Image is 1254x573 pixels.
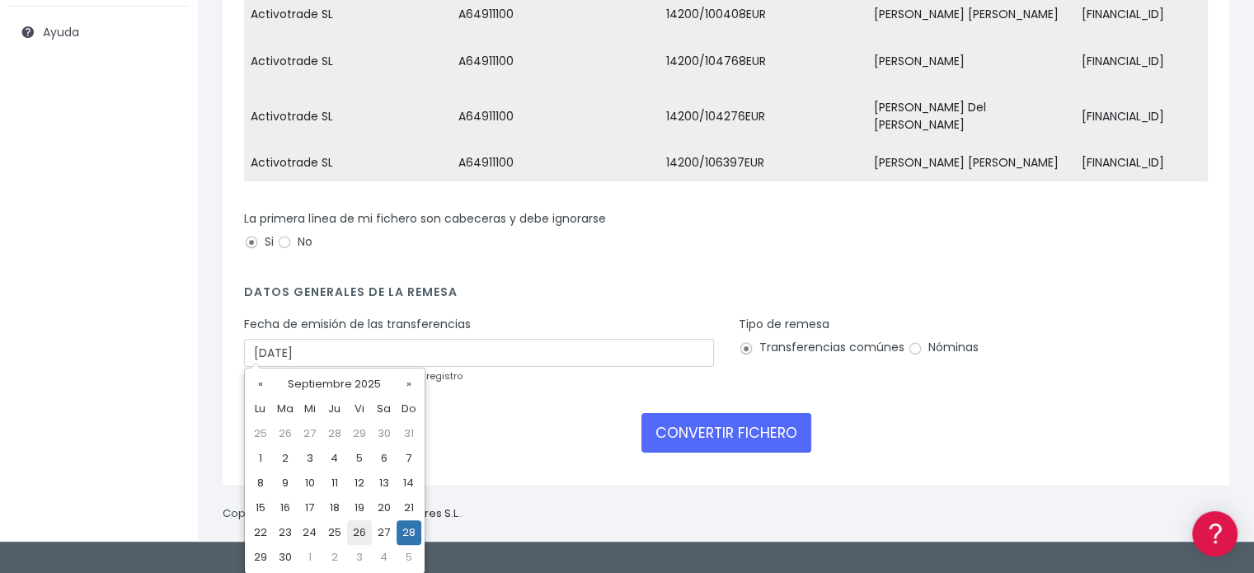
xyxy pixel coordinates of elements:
td: 27 [372,520,397,545]
label: No [277,233,312,251]
td: 4 [372,545,397,570]
td: 26 [347,520,372,545]
a: Videotutoriales [16,260,313,285]
td: 19 [347,496,372,520]
td: 28 [397,520,421,545]
button: Contáctanos [16,441,313,470]
td: 15 [248,496,273,520]
td: [PERSON_NAME] [PERSON_NAME] [867,144,1075,182]
td: 22 [248,520,273,545]
th: Ju [322,397,347,421]
a: Perfiles de empresas [16,285,313,311]
td: 14 [397,471,421,496]
td: 1 [298,545,322,570]
td: 8 [248,471,273,496]
a: POWERED BY ENCHANT [227,475,317,491]
a: General [16,354,313,379]
label: La primera línea de mi fichero son cabeceras y debe ignorarse [244,210,606,228]
td: A64911100 [452,34,660,89]
td: 14200/106397EUR [660,144,867,182]
td: 14200/104276EUR [660,89,867,144]
td: Activotrade SL [244,89,452,144]
a: API [16,421,313,447]
div: Información general [16,115,313,130]
td: 28 [322,421,347,446]
td: 9 [273,471,298,496]
td: 11 [322,471,347,496]
td: 30 [273,545,298,570]
td: 29 [248,545,273,570]
label: Nóminas [908,339,979,356]
td: [PERSON_NAME] [867,34,1075,89]
td: 24 [298,520,322,545]
th: Septiembre 2025 [273,372,397,397]
td: 18 [322,496,347,520]
label: Fecha de emisión de las transferencias [244,316,471,333]
span: Ayuda [43,24,79,40]
td: 29 [347,421,372,446]
td: 14200/104768EUR [660,34,867,89]
label: Si [244,233,274,251]
td: 3 [347,545,372,570]
th: » [397,372,421,397]
td: Activotrade SL [244,144,452,182]
td: A64911100 [452,144,660,182]
td: A64911100 [452,89,660,144]
p: Copyright © 2025 . [223,505,463,523]
td: 2 [322,545,347,570]
th: Ma [273,397,298,421]
td: 17 [298,496,322,520]
a: Información general [16,140,313,166]
div: Convertir ficheros [16,182,313,198]
label: Transferencias comúnes [739,339,904,356]
td: 5 [397,545,421,570]
td: 31 [397,421,421,446]
label: Tipo de remesa [739,316,829,333]
td: 30 [372,421,397,446]
th: Lu [248,397,273,421]
td: 4 [322,446,347,471]
td: 12 [347,471,372,496]
td: 2 [273,446,298,471]
td: 6 [372,446,397,471]
td: 13 [372,471,397,496]
th: « [248,372,273,397]
h4: Datos generales de la remesa [244,285,1208,308]
td: Activotrade SL [244,34,452,89]
td: 25 [322,520,347,545]
td: 23 [273,520,298,545]
a: Formatos [16,209,313,234]
td: 26 [273,421,298,446]
td: 5 [347,446,372,471]
td: 7 [397,446,421,471]
td: 21 [397,496,421,520]
td: 10 [298,471,322,496]
th: Do [397,397,421,421]
td: 1 [248,446,273,471]
button: CONVERTIR FICHERO [641,413,811,453]
th: Mi [298,397,322,421]
a: Ayuda [8,15,190,49]
div: Programadores [16,396,313,411]
td: 27 [298,421,322,446]
div: Facturación [16,327,313,343]
td: 16 [273,496,298,520]
th: Sa [372,397,397,421]
a: Problemas habituales [16,234,313,260]
td: [PERSON_NAME] Del [PERSON_NAME] [867,89,1075,144]
th: Vi [347,397,372,421]
td: 20 [372,496,397,520]
td: 3 [298,446,322,471]
td: 25 [248,421,273,446]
